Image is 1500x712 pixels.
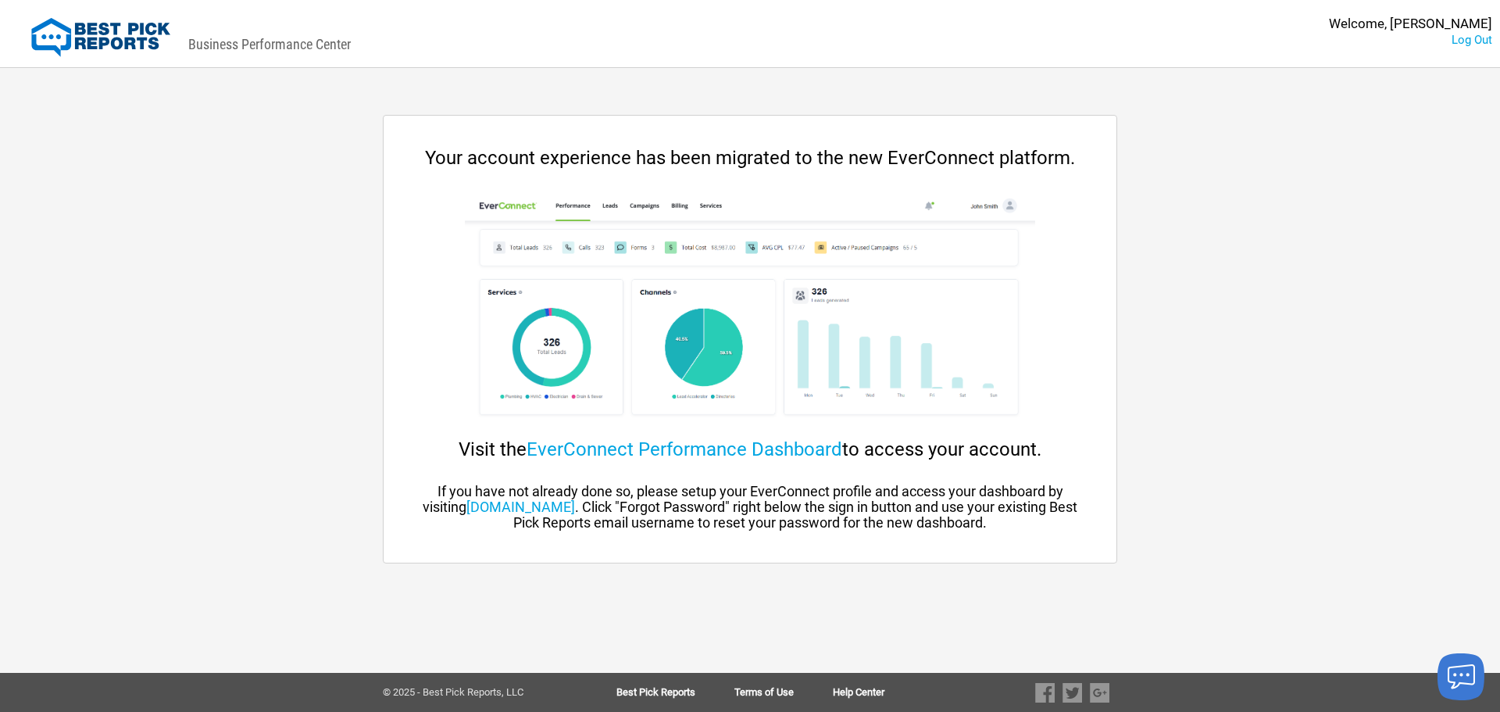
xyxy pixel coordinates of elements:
div: Visit the to access your account. [415,438,1085,460]
div: If you have not already done so, please setup your EverConnect profile and access your dashboard ... [415,484,1085,531]
a: EverConnect Performance Dashboard [527,438,842,460]
div: © 2025 - Best Pick Reports, LLC [383,687,566,698]
a: Help Center [833,687,884,698]
img: Best Pick Reports Logo [31,18,170,57]
img: cp-dashboard.png [465,192,1034,427]
div: Your account experience has been migrated to the new EverConnect platform. [415,147,1085,169]
a: Best Pick Reports [616,687,734,698]
a: Terms of Use [734,687,833,698]
a: Log Out [1452,33,1492,47]
div: Welcome, [PERSON_NAME] [1329,16,1492,32]
a: [DOMAIN_NAME] [466,499,575,515]
button: Launch chat [1437,653,1484,700]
